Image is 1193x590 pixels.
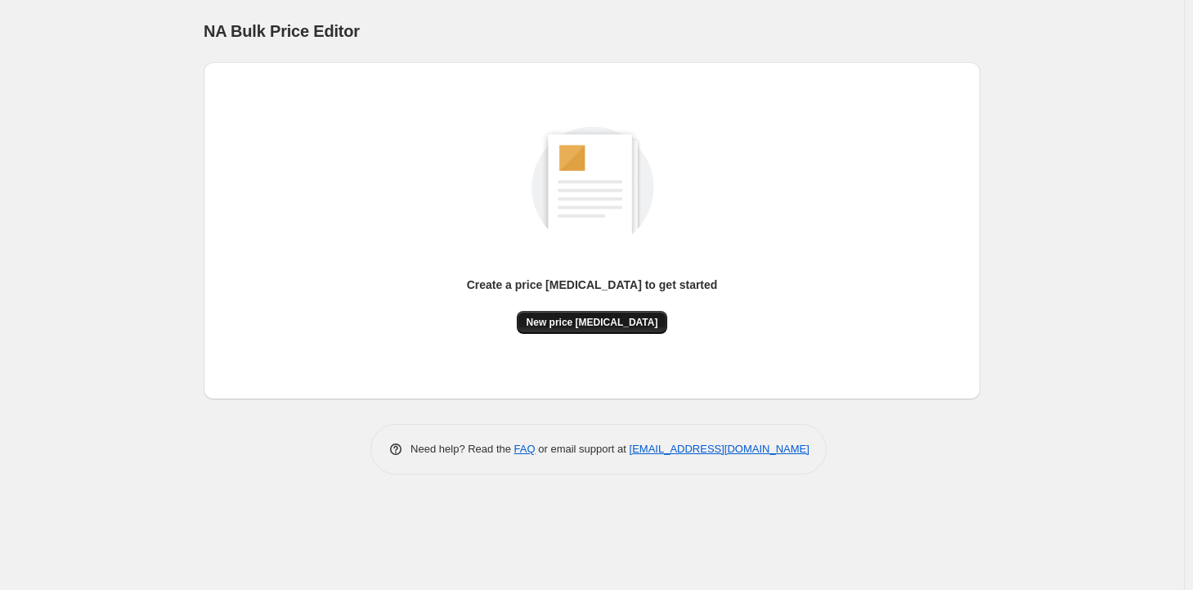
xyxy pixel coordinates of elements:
[410,443,514,455] span: Need help? Read the
[630,443,810,455] a: [EMAIL_ADDRESS][DOMAIN_NAME]
[517,311,668,334] button: New price [MEDICAL_DATA]
[527,316,658,329] span: New price [MEDICAL_DATA]
[467,277,718,293] p: Create a price [MEDICAL_DATA] to get started
[536,443,630,455] span: or email support at
[514,443,536,455] a: FAQ
[204,22,360,40] span: NA Bulk Price Editor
